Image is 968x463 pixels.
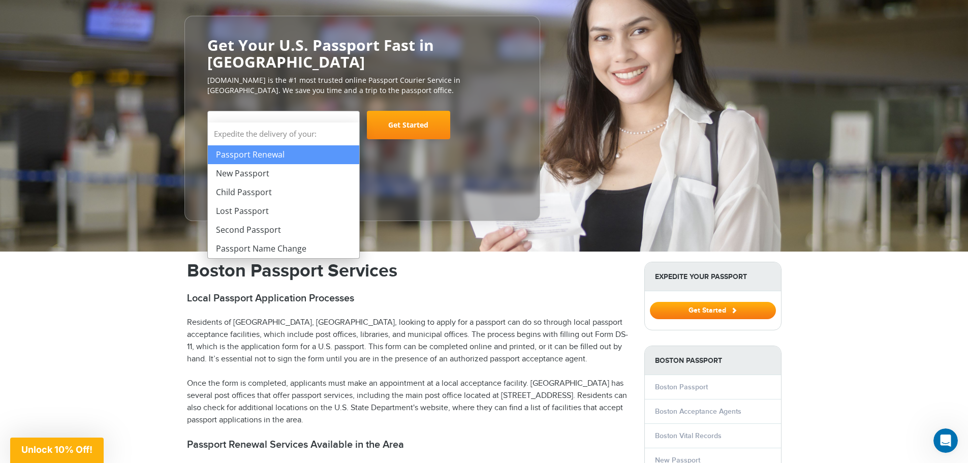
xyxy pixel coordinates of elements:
[208,122,359,145] strong: Expedite the delivery of your:
[208,122,359,258] li: Expedite the delivery of your:
[187,292,629,304] h2: Local Passport Application Processes
[187,378,629,426] p: Once the form is completed, applicants must make an appointment at a local acceptance facility. [...
[207,144,517,155] span: Starting at $199 + government fees
[367,111,450,139] a: Get Started
[655,407,741,416] a: Boston Acceptance Agents
[207,37,517,70] h2: Get Your U.S. Passport Fast in [GEOGRAPHIC_DATA]
[645,346,781,375] strong: Boston Passport
[215,120,297,132] span: Select Your Service
[207,111,360,139] span: Select Your Service
[208,183,359,202] li: Child Passport
[208,145,359,164] li: Passport Renewal
[208,221,359,239] li: Second Passport
[933,428,958,453] iframe: Intercom live chat
[645,262,781,291] strong: Expedite Your Passport
[655,383,708,391] a: Boston Passport
[650,302,776,319] button: Get Started
[10,438,104,463] div: Unlock 10% Off!
[207,75,517,96] p: [DOMAIN_NAME] is the #1 most trusted online Passport Courier Service in [GEOGRAPHIC_DATA]. We sav...
[208,202,359,221] li: Lost Passport
[208,164,359,183] li: New Passport
[650,306,776,314] a: Get Started
[187,262,629,280] h1: Boston Passport Services
[215,115,349,143] span: Select Your Service
[21,444,92,455] span: Unlock 10% Off!
[208,239,359,258] li: Passport Name Change
[187,439,629,451] h2: Passport Renewal Services Available in the Area
[187,317,629,365] p: Residents of [GEOGRAPHIC_DATA], [GEOGRAPHIC_DATA], looking to apply for a passport can do so thro...
[655,431,722,440] a: Boston Vital Records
